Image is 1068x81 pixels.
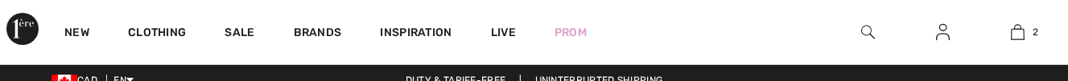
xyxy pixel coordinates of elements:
img: My Bag [1011,22,1025,42]
a: Sale [225,26,254,43]
a: 2 [981,22,1054,42]
a: Brands [294,26,342,43]
span: Inspiration [380,26,452,43]
a: New [64,26,89,43]
a: Clothing [128,26,186,43]
a: Live [491,24,516,41]
img: My Info [936,22,950,42]
span: 2 [1033,25,1038,39]
a: Sign In [923,22,963,43]
img: 1ère Avenue [6,13,39,45]
a: Prom [555,24,587,41]
img: search the website [861,22,875,42]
